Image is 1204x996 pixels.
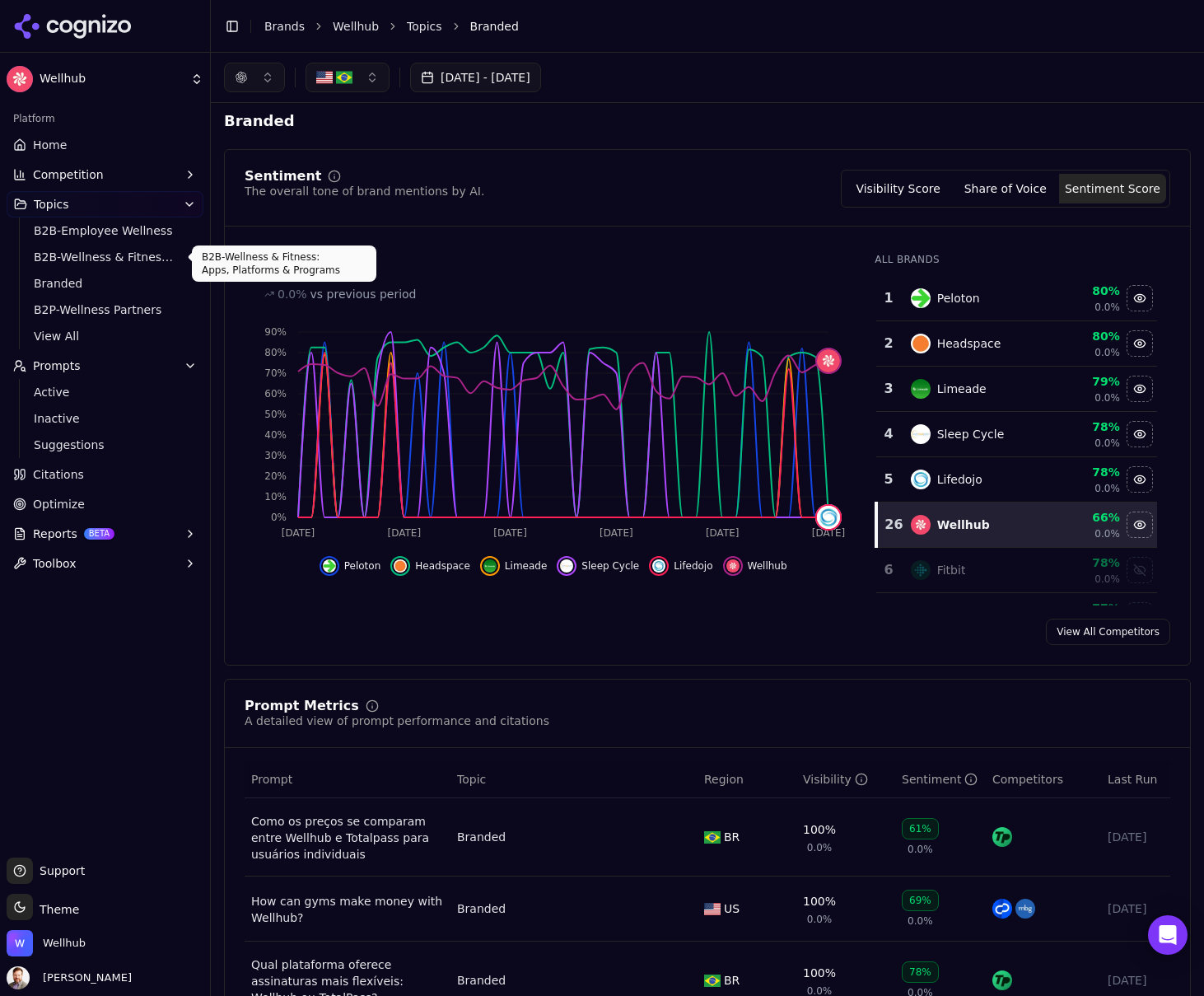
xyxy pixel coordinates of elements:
img: wellhub [817,349,840,372]
tr: 6fitbitFitbit78%0.0%Show fitbit data [876,548,1157,593]
div: Prompt Metrics [245,699,359,713]
span: 0.0% [1094,482,1120,495]
div: Open Intercom Messenger [1148,915,1188,955]
span: Toolbox [33,555,77,572]
img: lifedojo [652,559,665,573]
div: 77% [1049,600,1120,616]
a: Branded [457,829,506,845]
button: Hide wellhub data [723,556,787,576]
img: headspace [394,559,407,573]
button: Prompts [7,353,203,379]
span: Region [704,771,744,788]
span: Branded [224,110,295,133]
button: Hide sleep cycle data [557,556,639,576]
img: classpass [992,899,1012,919]
span: View All [34,328,177,344]
div: 80% [1049,283,1120,299]
div: Peloton [937,290,980,306]
tspan: 90% [264,326,287,338]
tspan: 50% [264,409,287,420]
a: Como os preços se comparam entre Wellhub e Totalpass para usuários individuais [251,813,444,863]
button: Share of Voice [952,174,1059,203]
span: B2P-Wellness Partners [34,302,177,318]
tr: 26wellhubWellhub66%0.0%Hide wellhub data [876,503,1157,548]
th: Region [698,761,796,798]
img: Chris Dean [7,966,30,989]
div: 78% [1049,554,1120,571]
span: BR [724,972,740,989]
span: Citations [33,466,84,483]
img: limeade [911,379,931,399]
span: Active [34,384,177,400]
div: Branded [457,900,506,917]
span: 0.0% [1094,301,1120,314]
span: Optimize [33,496,85,512]
img: headspace [911,334,931,353]
tr: 3limeadeLimeade79%0.0%Hide limeade data [876,367,1157,412]
span: 0.0% [1094,437,1120,450]
div: Headspace [937,335,1001,352]
img: sleep cycle [911,424,931,444]
button: Hide limeade data [1127,376,1153,402]
span: BR [724,829,740,845]
span: Branded [224,106,324,136]
img: Wellhub [7,930,33,956]
a: Branded [27,272,184,295]
th: Competitors [986,761,1101,798]
div: Sentiment [245,170,321,183]
div: The overall tone of brand mentions by AI. [245,183,484,199]
tspan: 40% [264,429,287,441]
div: Fitbit [937,562,966,578]
a: Active [27,381,184,404]
a: Inactive [27,407,184,430]
tspan: 20% [264,470,287,482]
tr: 4sleep cycleSleep Cycle78%0.0%Hide sleep cycle data [876,412,1157,457]
img: Brazil [336,69,352,86]
tspan: 30% [264,450,287,461]
div: 79% [1049,373,1120,390]
span: Home [33,137,67,153]
img: lifedojo [817,506,840,529]
div: 3 [883,379,894,399]
tspan: [DATE] [493,527,527,539]
div: All Brands [875,253,1157,266]
a: B2B-Employee Wellness [27,219,184,242]
div: Visibility [803,771,868,788]
span: 0.0% [278,286,307,302]
button: Hide wellhub data [1127,512,1153,538]
tspan: 0% [271,512,287,523]
tspan: [DATE] [812,527,846,539]
span: Inactive [34,410,177,427]
span: [PERSON_NAME] [36,970,132,985]
a: How can gyms make money with Wellhub? [251,893,444,926]
th: Prompt [245,761,450,798]
tspan: [DATE] [282,527,315,539]
div: [DATE] [1108,829,1185,845]
span: Suggestions [34,437,177,453]
tspan: [DATE] [706,527,740,539]
span: vs previous period [310,286,417,302]
a: Optimize [7,491,203,517]
tr: 1pelotonPeloton80%0.0%Hide peloton data [876,276,1157,321]
button: Hide headspace data [1127,330,1153,357]
span: Sleep Cycle [581,559,639,573]
span: Wellhub [43,936,86,951]
span: BETA [84,528,114,540]
button: Sentiment Score [1059,174,1166,203]
span: Limeade [505,559,547,573]
div: 78% [1049,419,1120,435]
button: Topics [7,191,203,217]
img: sleep cycle [560,559,573,573]
span: Topic [457,771,486,788]
img: totalpass [992,827,1012,847]
img: wellhub [911,515,931,535]
span: Branded [34,275,177,292]
span: Wellhub [748,559,787,573]
a: Branded [457,972,506,989]
img: US flag [704,903,721,915]
button: Hide limeade data [480,556,547,576]
img: BR flag [704,975,721,987]
a: B2P-Wellness Partners [27,298,184,321]
button: Hide headspace data [390,556,470,576]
